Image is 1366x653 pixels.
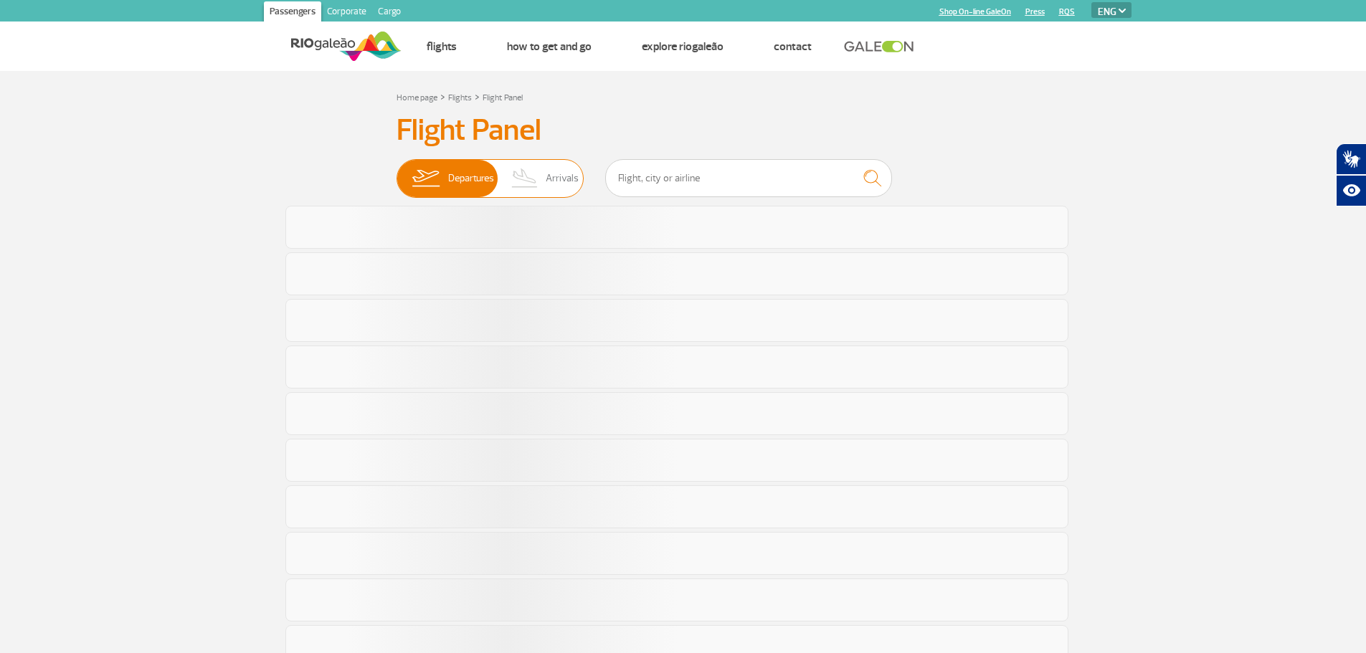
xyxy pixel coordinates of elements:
a: Home page [397,92,437,103]
img: slider-embarque [403,160,448,197]
a: Flight Panel [483,92,523,103]
a: Contact [774,39,812,54]
a: Corporate [321,1,372,24]
h3: Flight Panel [397,113,970,148]
button: Abrir tradutor de língua de sinais. [1336,143,1366,175]
a: Flights [427,39,457,54]
span: Departures [448,160,494,197]
a: Explore RIOgaleão [642,39,724,54]
img: slider-desembarque [504,160,546,197]
a: How to get and go [507,39,592,54]
span: Arrivals [546,160,579,197]
button: Abrir recursos assistivos. [1336,175,1366,206]
a: Passengers [264,1,321,24]
a: Cargo [372,1,407,24]
a: Flights [448,92,472,103]
input: Flight, city or airline [605,159,892,197]
a: > [475,88,480,105]
a: Shop On-line GaleOn [939,7,1011,16]
a: Press [1025,7,1045,16]
a: > [440,88,445,105]
a: RQS [1059,7,1075,16]
div: Plugin de acessibilidade da Hand Talk. [1336,143,1366,206]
